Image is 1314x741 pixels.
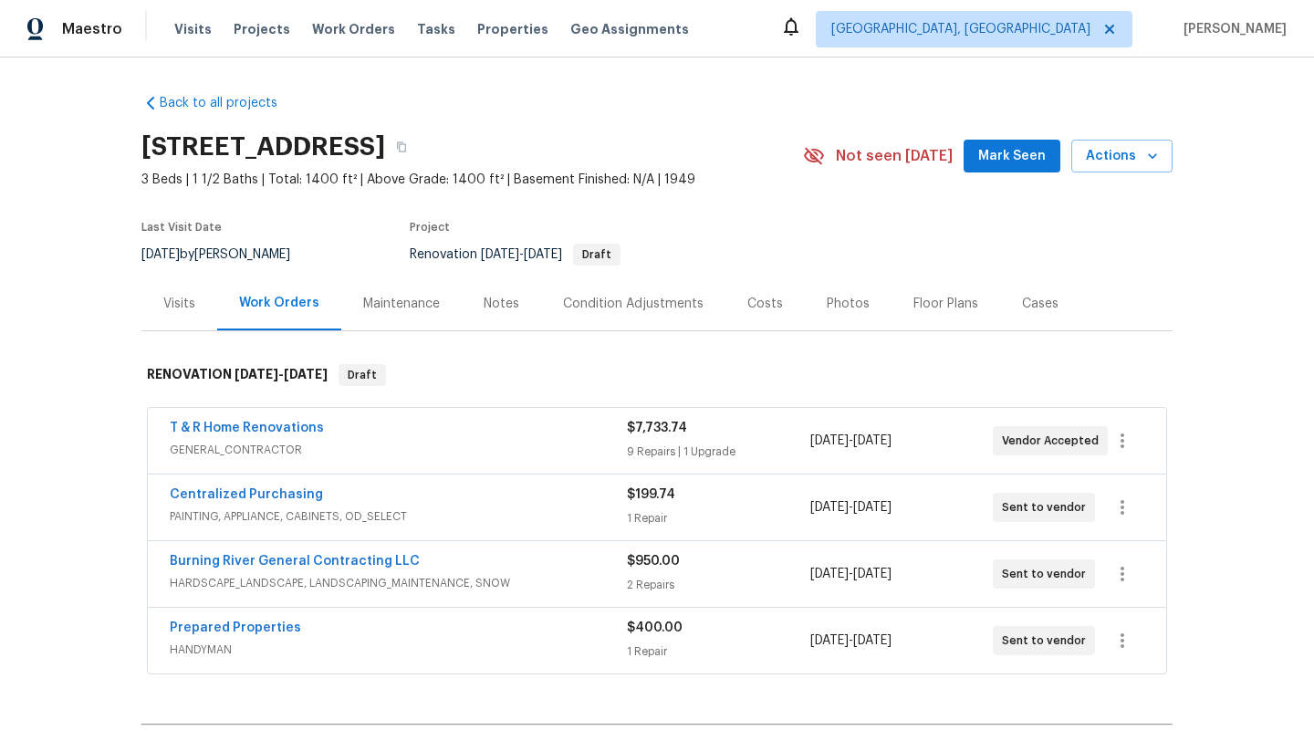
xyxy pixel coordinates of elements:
[810,631,892,650] span: -
[1002,432,1106,450] span: Vendor Accepted
[1002,631,1093,650] span: Sent to vendor
[913,295,978,313] div: Floor Plans
[627,621,683,634] span: $400.00
[141,94,317,112] a: Back to all projects
[570,20,689,38] span: Geo Assignments
[575,249,619,260] span: Draft
[627,488,675,501] span: $199.74
[340,366,384,384] span: Draft
[1071,140,1173,173] button: Actions
[484,295,519,313] div: Notes
[1002,498,1093,517] span: Sent to vendor
[170,422,324,434] a: T & R Home Renovations
[810,434,849,447] span: [DATE]
[810,432,892,450] span: -
[524,248,562,261] span: [DATE]
[141,244,312,266] div: by [PERSON_NAME]
[170,488,323,501] a: Centralized Purchasing
[141,222,222,233] span: Last Visit Date
[810,501,849,514] span: [DATE]
[170,555,420,568] a: Burning River General Contracting LLC
[385,130,418,163] button: Copy Address
[627,443,809,461] div: 9 Repairs | 1 Upgrade
[1002,565,1093,583] span: Sent to vendor
[239,294,319,312] div: Work Orders
[141,138,385,156] h2: [STREET_ADDRESS]
[978,145,1046,168] span: Mark Seen
[836,147,953,165] span: Not seen [DATE]
[853,434,892,447] span: [DATE]
[284,368,328,381] span: [DATE]
[627,422,687,434] span: $7,733.74
[410,248,620,261] span: Renovation
[810,498,892,517] span: -
[627,576,809,594] div: 2 Repairs
[235,368,278,381] span: [DATE]
[62,20,122,38] span: Maestro
[147,364,328,386] h6: RENOVATION
[417,23,455,36] span: Tasks
[853,634,892,647] span: [DATE]
[170,621,301,634] a: Prepared Properties
[234,20,290,38] span: Projects
[477,20,548,38] span: Properties
[170,641,627,659] span: HANDYMAN
[170,441,627,459] span: GENERAL_CONTRACTOR
[563,295,704,313] div: Condition Adjustments
[141,346,1173,404] div: RENOVATION [DATE]-[DATE]Draft
[1022,295,1058,313] div: Cases
[312,20,395,38] span: Work Orders
[853,501,892,514] span: [DATE]
[853,568,892,580] span: [DATE]
[827,295,870,313] div: Photos
[170,574,627,592] span: HARDSCAPE_LANDSCAPE, LANDSCAPING_MAINTENANCE, SNOW
[481,248,562,261] span: -
[627,555,680,568] span: $950.00
[831,20,1090,38] span: [GEOGRAPHIC_DATA], [GEOGRAPHIC_DATA]
[410,222,450,233] span: Project
[1176,20,1287,38] span: [PERSON_NAME]
[163,295,195,313] div: Visits
[964,140,1060,173] button: Mark Seen
[810,565,892,583] span: -
[141,248,180,261] span: [DATE]
[1086,145,1158,168] span: Actions
[627,642,809,661] div: 1 Repair
[363,295,440,313] div: Maintenance
[747,295,783,313] div: Costs
[627,509,809,527] div: 1 Repair
[174,20,212,38] span: Visits
[170,507,627,526] span: PAINTING, APPLIANCE, CABINETS, OD_SELECT
[235,368,328,381] span: -
[810,634,849,647] span: [DATE]
[481,248,519,261] span: [DATE]
[141,171,803,189] span: 3 Beds | 1 1/2 Baths | Total: 1400 ft² | Above Grade: 1400 ft² | Basement Finished: N/A | 1949
[810,568,849,580] span: [DATE]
